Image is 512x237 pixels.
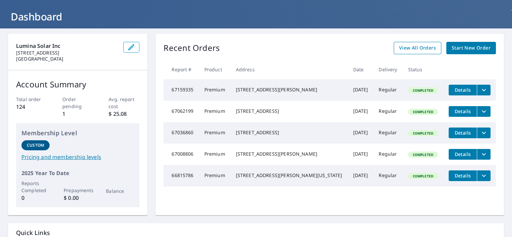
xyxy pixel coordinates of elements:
p: Prepayments [64,187,92,194]
button: filesDropdownBtn-67062199 [477,106,491,117]
span: View All Orders [399,44,436,52]
p: Account Summary [16,78,139,90]
div: [STREET_ADDRESS][PERSON_NAME] [236,86,342,93]
p: Lumina Solar Inc [16,42,118,50]
span: Completed [409,88,437,93]
p: 0 [21,194,50,202]
button: detailsBtn-67008806 [449,149,477,160]
button: detailsBtn-67159335 [449,85,477,95]
div: [STREET_ADDRESS][PERSON_NAME][US_STATE] [236,172,342,179]
button: detailsBtn-66815786 [449,170,477,181]
td: Regular [373,101,402,122]
td: Regular [373,122,402,144]
span: Completed [409,174,437,178]
button: filesDropdownBtn-66815786 [477,170,491,181]
p: $ 25.08 [109,110,139,118]
th: Address [231,60,348,79]
td: Regular [373,144,402,165]
span: Completed [409,131,437,136]
div: [STREET_ADDRESS] [236,108,342,114]
div: [STREET_ADDRESS][PERSON_NAME] [236,151,342,157]
p: Balance [106,187,134,194]
button: detailsBtn-67036860 [449,128,477,138]
div: [STREET_ADDRESS] [236,129,342,136]
span: Details [453,172,473,179]
td: Premium [199,79,231,101]
span: Details [453,108,473,114]
h1: Dashboard [8,10,504,23]
td: Premium [199,144,231,165]
td: Premium [199,101,231,122]
button: filesDropdownBtn-67036860 [477,128,491,138]
p: $ 0.00 [64,194,92,202]
p: Avg. report cost [109,96,139,110]
td: 66815786 [164,165,199,186]
span: Start New Order [452,44,491,52]
a: Start New Order [446,42,496,54]
a: View All Orders [394,42,441,54]
th: Date [348,60,374,79]
p: Total order [16,96,47,103]
td: [DATE] [348,144,374,165]
button: filesDropdownBtn-67159335 [477,85,491,95]
th: Status [403,60,443,79]
td: [DATE] [348,122,374,144]
p: 2025 Year To Date [21,169,134,177]
a: Pricing and membership levels [21,153,134,161]
button: detailsBtn-67062199 [449,106,477,117]
p: 124 [16,103,47,111]
td: Premium [199,165,231,186]
th: Delivery [373,60,402,79]
td: 67008806 [164,144,199,165]
span: Completed [409,152,437,157]
button: filesDropdownBtn-67008806 [477,149,491,160]
td: 67159335 [164,79,199,101]
p: [GEOGRAPHIC_DATA] [16,56,118,62]
p: [STREET_ADDRESS] [16,50,118,56]
span: Details [453,87,473,93]
p: Custom [27,142,44,148]
th: Product [199,60,231,79]
td: 67036860 [164,122,199,144]
p: 1 [62,110,93,118]
td: Premium [199,122,231,144]
td: Regular [373,79,402,101]
span: Details [453,151,473,157]
td: [DATE] [348,165,374,186]
span: Details [453,130,473,136]
p: Recent Orders [164,42,220,54]
p: Membership Level [21,129,134,138]
th: Report # [164,60,199,79]
p: Quick Links [16,229,496,237]
td: [DATE] [348,101,374,122]
p: Reports Completed [21,180,50,194]
td: Regular [373,165,402,186]
td: 67062199 [164,101,199,122]
td: [DATE] [348,79,374,101]
p: Order pending [62,96,93,110]
span: Completed [409,109,437,114]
